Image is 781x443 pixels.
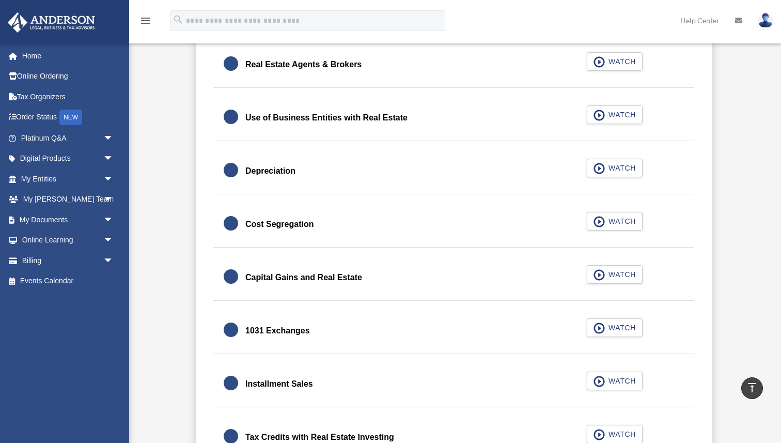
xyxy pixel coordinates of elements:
a: 1031 Exchanges WATCH [224,318,684,343]
span: arrow_drop_down [103,189,124,210]
span: WATCH [605,216,636,226]
a: Real Estate Agents & Brokers WATCH [224,52,684,77]
a: My Entitiesarrow_drop_down [7,169,129,189]
a: Tax Organizers [7,86,129,107]
a: Depreciation WATCH [224,159,684,184]
div: NEW [59,110,82,125]
a: Order StatusNEW [7,107,129,128]
a: Cost Segregation WATCH [224,212,684,237]
span: WATCH [605,163,636,173]
button: WATCH [587,212,643,231]
a: menu [139,18,152,27]
div: Depreciation [245,164,295,178]
div: Cost Segregation [245,217,314,232]
a: Use of Business Entities with Real Estate WATCH [224,105,684,130]
span: arrow_drop_down [103,230,124,251]
img: User Pic [758,13,773,28]
a: Platinum Q&Aarrow_drop_down [7,128,129,148]
a: Home [7,45,129,66]
a: Events Calendar [7,271,129,292]
span: arrow_drop_down [103,250,124,271]
span: WATCH [605,323,636,333]
span: WATCH [605,269,636,280]
span: WATCH [605,56,636,67]
i: search [173,14,184,25]
button: WATCH [587,52,643,71]
span: WATCH [605,376,636,386]
i: vertical_align_top [746,381,758,394]
i: menu [139,14,152,27]
span: WATCH [605,429,636,439]
a: Billingarrow_drop_down [7,250,129,271]
button: WATCH [587,265,643,284]
a: Online Ordering [7,66,129,87]
span: arrow_drop_down [103,209,124,231]
a: Capital Gains and Real Estate WATCH [224,265,684,290]
span: arrow_drop_down [103,148,124,170]
span: arrow_drop_down [103,169,124,190]
div: Real Estate Agents & Brokers [245,57,362,72]
button: WATCH [587,105,643,124]
a: My [PERSON_NAME] Teamarrow_drop_down [7,189,129,210]
a: My Documentsarrow_drop_down [7,209,129,230]
div: 1031 Exchanges [245,324,310,338]
a: vertical_align_top [741,377,763,399]
button: WATCH [587,159,643,177]
span: WATCH [605,110,636,120]
button: WATCH [587,372,643,390]
div: Capital Gains and Real Estate [245,270,362,285]
a: Installment Sales WATCH [224,372,684,396]
img: Anderson Advisors Platinum Portal [5,12,98,33]
div: Installment Sales [245,377,313,391]
a: Digital Productsarrow_drop_down [7,148,129,169]
button: WATCH [587,318,643,337]
div: Use of Business Entities with Real Estate [245,111,408,125]
a: Online Learningarrow_drop_down [7,230,129,251]
span: arrow_drop_down [103,128,124,149]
